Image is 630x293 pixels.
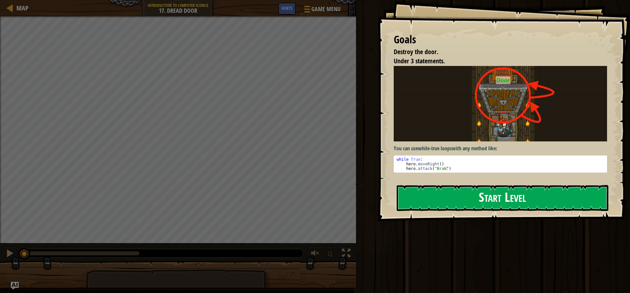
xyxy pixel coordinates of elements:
[394,32,607,47] div: Goals
[386,47,605,57] li: Destroy the door.
[418,145,452,152] strong: while-true loops
[386,56,605,66] li: Under 3 statements.
[11,282,19,290] button: Ask AI
[394,56,445,65] span: Under 3 statements.
[325,247,336,261] button: ♫
[394,145,612,152] p: You can use with any method like:
[311,5,341,13] span: Game Menu
[309,247,322,261] button: Adjust volume
[394,47,438,56] span: Destroy the door.
[3,247,16,261] button: Ctrl + P: Pause
[299,3,345,18] button: Game Menu
[282,5,292,11] span: Hints
[394,66,612,141] img: Dread door
[16,4,29,12] span: Map
[340,247,353,261] button: Toggle fullscreen
[326,248,333,258] span: ♫
[13,4,29,12] a: Map
[397,185,608,211] button: Start Level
